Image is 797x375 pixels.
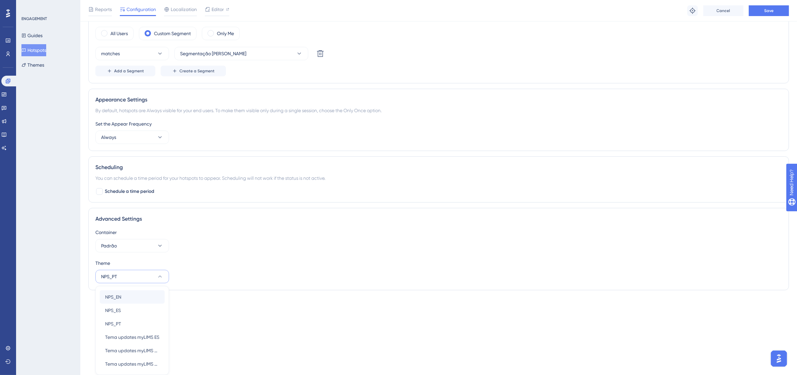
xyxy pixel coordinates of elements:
div: By default, hotspots are Always visible for your end users. To make them visible only during a si... [95,106,782,115]
span: Tema updates myLIMS PT [105,347,159,355]
span: Configuration [127,5,156,13]
button: NPS_ES [100,304,165,317]
button: Themes [21,59,44,71]
button: Add a Segment [95,66,155,76]
span: Always [101,133,116,141]
div: Theme [95,259,782,267]
button: matches [95,47,169,60]
label: Custom Segment [154,29,191,37]
button: Tema updates myLIMS EN [100,357,165,371]
button: Cancel [703,5,743,16]
span: Save [764,8,774,13]
span: Localization [171,5,197,13]
span: Padrão [101,242,117,250]
span: Cancel [717,8,730,13]
span: NPS_ES [105,306,121,314]
div: ENGAGEMENT [21,16,47,21]
button: Guides [21,29,43,42]
span: Schedule a time period [105,187,154,196]
div: Set the Appear Frequency [95,120,782,128]
span: Reports [95,5,112,13]
button: Tema updates myLIMS ES [100,330,165,344]
span: Segmentação [PERSON_NAME] [180,50,246,58]
label: Only Me [217,29,234,37]
span: Add a Segment [114,68,144,74]
span: NPS_PT [105,320,121,328]
div: Appearance Settings [95,96,782,104]
div: Scheduling [95,163,782,171]
button: Create a Segment [161,66,226,76]
button: Padrão [95,239,169,252]
span: Need Help? [16,2,42,10]
span: Tema updates myLIMS EN [105,360,159,368]
div: Advanced Settings [95,215,782,223]
button: Tema updates myLIMS PT [100,344,165,357]
span: NPS_EN [105,293,121,301]
span: Tema updates myLIMS ES [105,333,159,341]
button: Save [749,5,789,16]
label: All Users [110,29,128,37]
button: NPS_PT [95,270,169,283]
div: You can schedule a time period for your hotspots to appear. Scheduling will not work if the statu... [95,174,782,182]
button: NPS_PT [100,317,165,330]
span: Create a Segment [179,68,215,74]
button: Always [95,131,169,144]
span: Editor [212,5,224,13]
span: matches [101,50,120,58]
div: Container [95,228,782,236]
button: Segmentação [PERSON_NAME] [174,47,308,60]
button: Hotspots [21,44,46,56]
span: NPS_PT [101,273,117,281]
iframe: UserGuiding AI Assistant Launcher [769,349,789,369]
button: NPS_EN [100,290,165,304]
